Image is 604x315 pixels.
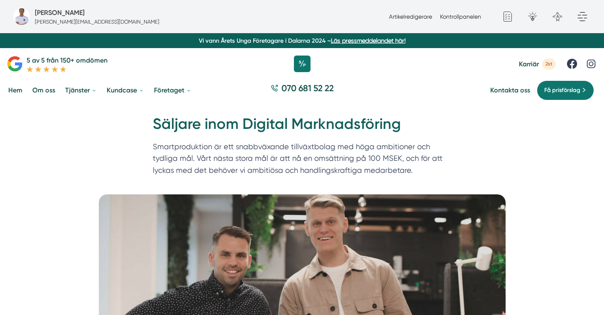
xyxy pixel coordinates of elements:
a: Kontakta oss [490,86,530,94]
span: Få prisförslag [544,86,580,95]
a: Tjänster [64,80,98,101]
a: Företaget [152,80,193,101]
a: Kundcase [105,80,146,101]
p: 5 av 5 från 150+ omdömen [27,55,108,65]
span: 2st [542,58,556,70]
a: Hem [7,80,24,101]
a: Karriär 2st [519,58,556,70]
a: Om oss [31,80,57,101]
h1: Säljare inom Digital Marknadsföring [153,114,452,141]
span: 070 681 52 22 [281,82,334,94]
a: Artikelredigerare [389,13,432,20]
h5: Administratör [35,7,85,18]
a: Läs pressmeddelandet här! [331,37,406,44]
a: Få prisförslag [537,80,594,100]
p: Smartproduktion är ett snabbväxande tillväxtbolag med höga ambitioner och tydliga mål. Vårt nästa... [153,141,452,180]
p: [PERSON_NAME][EMAIL_ADDRESS][DOMAIN_NAME] [35,18,159,26]
p: Vi vann Årets Unga Företagare i Dalarna 2024 – [3,36,601,45]
a: 070 681 52 22 [267,82,337,98]
span: Karriär [519,60,539,68]
img: foretagsbild-pa-smartproduktion-en-webbyraer-i-dalarnas-lan.png [13,8,30,25]
a: Kontrollpanelen [440,13,481,20]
